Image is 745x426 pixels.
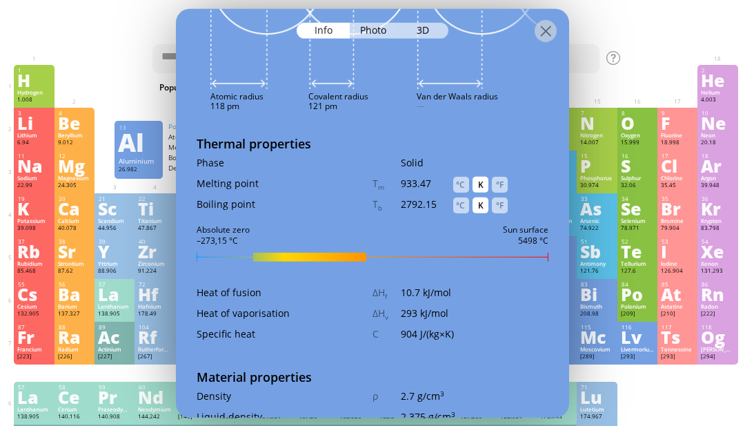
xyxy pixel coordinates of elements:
[17,182,50,190] div: 22.99
[58,353,91,361] div: [226]
[58,217,91,224] div: Calcium
[621,329,654,345] div: Lv
[59,238,91,245] div: 38
[661,182,694,190] div: 35.45
[492,176,508,192] div: °F
[401,176,454,189] div: 933.47
[17,158,50,173] div: Na
[118,131,158,153] div: Al
[701,201,734,216] div: Kr
[580,267,613,275] div: 121.76
[138,201,171,216] div: Ti
[701,329,734,345] div: Og
[580,310,613,318] div: 208.98
[401,327,548,340] div: 904 J/(kg×K)
[580,175,613,182] div: Phosphorus
[98,244,131,259] div: Y
[138,413,171,421] div: 144.242
[662,153,694,159] div: 17
[58,224,91,233] div: 40.078
[17,96,50,104] div: 1.008
[662,195,694,202] div: 35
[385,291,387,300] sub: f
[453,197,469,213] div: °C
[17,260,50,267] div: Rubidium
[98,224,131,233] div: 44.956
[701,182,734,190] div: 39.948
[621,287,654,302] div: Po
[17,89,50,96] div: Hydrogen
[580,329,613,345] div: Mc
[58,182,91,190] div: 24.305
[621,158,654,173] div: S
[701,260,734,267] div: Xenon
[401,306,548,319] div: 293 kJ/mol
[372,176,401,191] div: T
[417,99,425,110] span: —
[701,158,734,173] div: Ar
[622,281,654,288] div: 84
[401,285,548,298] div: 10.7 kJ/mol
[17,115,50,130] div: Li
[581,238,613,245] div: 51
[621,267,654,275] div: 127.6
[417,91,498,99] div: Van der Waals radius
[18,324,50,331] div: 87
[701,132,734,139] div: Neon
[138,303,171,310] div: Hafnium
[701,310,734,318] div: [222]
[138,310,171,318] div: 178.49
[621,132,654,139] div: Oxygen
[138,287,171,302] div: Hf
[621,182,654,190] div: 32.06
[661,244,694,259] div: I
[99,324,131,331] div: 89
[18,384,50,391] div: 57
[59,153,91,159] div: 12
[176,368,569,389] div: Material properties
[385,312,388,321] sub: v
[197,409,372,423] div: Liquid density
[308,91,368,99] div: Covalent radius
[701,224,734,233] div: 83.798
[581,110,613,117] div: 7
[18,67,50,74] div: 1
[138,244,171,259] div: Zr
[702,195,734,202] div: 36
[197,234,250,245] div: –273,15 °C
[58,267,91,275] div: 87.62
[580,303,613,310] div: Bismuth
[98,201,131,216] div: Sc
[18,110,50,117] div: 3
[621,303,654,310] div: Polonium
[58,132,91,139] div: Beryllium
[492,197,508,213] div: °F
[138,224,171,233] div: 47.867
[661,346,694,353] div: Tennessine
[702,324,734,331] div: 118
[701,96,734,104] div: 4.003
[621,260,654,267] div: Tellurium
[58,303,91,310] div: Barium
[401,409,548,423] div: 2.375 g/cm
[138,353,171,361] div: [267]
[139,324,171,331] div: 104
[581,324,613,331] div: 115
[399,22,448,38] div: 3D
[58,346,91,353] div: Radium
[308,99,368,110] div: 121 pm
[58,244,91,259] div: Sr
[17,303,50,310] div: Cesium
[98,329,131,345] div: Ac
[401,389,548,402] div: 2.7 g/cm
[701,244,734,259] div: Xe
[99,384,131,391] div: 59
[197,306,372,319] div: Heat of vaporisation
[701,287,734,302] div: Rn
[138,406,171,413] div: Neodymium
[17,406,50,413] div: Lanthanum
[17,201,50,216] div: K
[350,22,399,38] div: Photo
[661,260,694,267] div: Iodine
[702,281,734,288] div: 86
